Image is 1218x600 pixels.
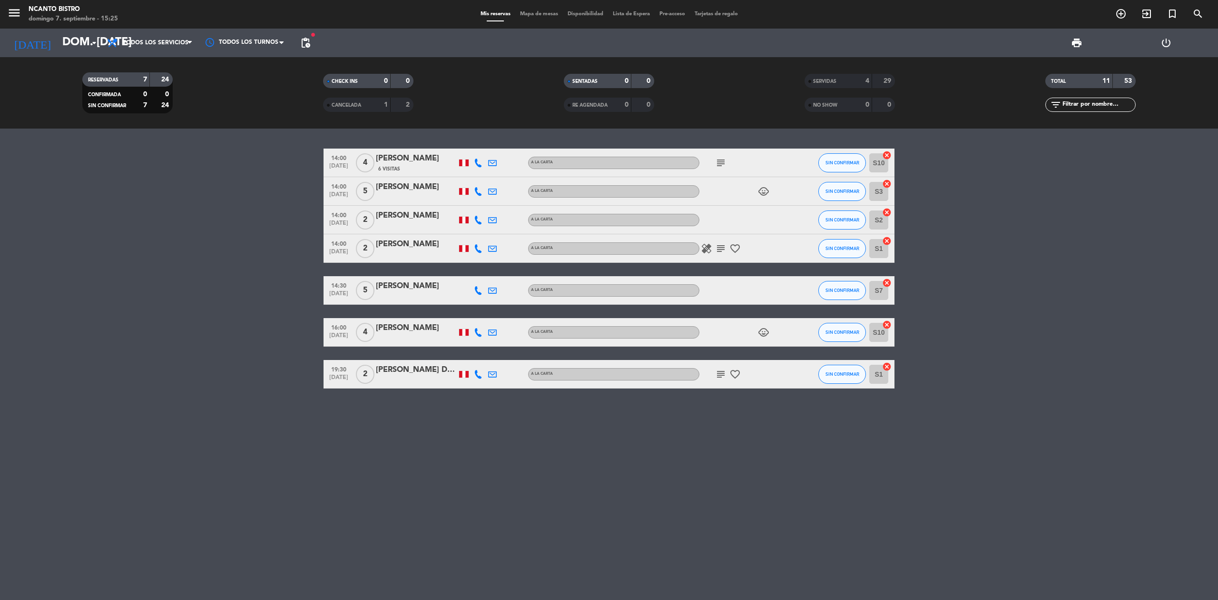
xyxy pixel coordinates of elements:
i: cancel [882,320,892,330]
span: CANCELADA [332,103,361,108]
i: child_care [758,186,769,197]
span: A la carta [531,218,553,221]
span: 6 Visitas [378,165,400,173]
div: domingo 7. septiembre - 15:25 [29,14,118,24]
i: cancel [882,150,892,160]
div: [PERSON_NAME] [376,152,457,165]
strong: 11 [1102,78,1110,84]
button: SIN CONFIRMAR [818,182,866,201]
span: A la carta [531,246,553,250]
strong: 0 [406,78,412,84]
span: [DATE] [327,332,351,343]
button: SIN CONFIRMAR [818,153,866,172]
span: Pre-acceso [655,11,690,17]
span: pending_actions [300,37,311,49]
span: RE AGENDADA [572,103,608,108]
div: Ncanto Bistro [29,5,118,14]
div: [PERSON_NAME] [376,238,457,250]
i: filter_list [1050,99,1061,110]
strong: 29 [884,78,893,84]
div: [PERSON_NAME] [376,210,457,222]
span: 2 [356,210,374,230]
span: A la carta [531,372,553,376]
span: Todos los servicios [123,40,188,46]
i: search [1192,8,1204,20]
button: SIN CONFIRMAR [818,239,866,258]
i: cancel [882,208,892,217]
span: 4 [356,323,374,342]
span: CHECK INS [332,79,358,84]
span: [DATE] [327,191,351,202]
span: 2 [356,365,374,384]
span: [DATE] [327,163,351,174]
span: fiber_manual_record [310,32,316,38]
span: Mis reservas [476,11,515,17]
span: CONFIRMADA [88,92,121,97]
i: exit_to_app [1141,8,1152,20]
strong: 0 [887,101,893,108]
div: LOG OUT [1121,29,1211,57]
i: child_care [758,327,769,338]
div: [PERSON_NAME] [376,322,457,334]
span: 4 [356,153,374,172]
span: SIN CONFIRMAR [825,217,859,222]
span: SERVIDAS [813,79,836,84]
span: 14:00 [327,238,351,249]
span: Mapa de mesas [515,11,563,17]
i: subject [715,157,727,169]
span: TOTAL [1051,79,1066,84]
span: print [1071,37,1082,49]
span: RESERVADAS [88,78,118,82]
strong: 0 [384,78,388,84]
i: healing [701,243,712,254]
span: 14:30 [327,280,351,290]
button: menu [7,6,21,23]
span: 14:00 [327,180,351,191]
button: SIN CONFIRMAR [818,281,866,300]
span: SIN CONFIRMAR [825,189,859,194]
i: cancel [882,278,892,288]
span: SIN CONFIRMAR [825,330,859,335]
i: menu [7,6,21,20]
i: arrow_drop_down [88,37,100,49]
strong: 0 [865,101,869,108]
span: SIN CONFIRMAR [825,288,859,293]
div: [PERSON_NAME] [376,280,457,292]
span: 14:00 [327,209,351,220]
i: add_circle_outline [1115,8,1127,20]
i: favorite_border [729,369,741,380]
input: Filtrar por nombre... [1061,100,1135,110]
span: Disponibilidad [563,11,608,17]
button: SIN CONFIRMAR [818,365,866,384]
i: cancel [882,179,892,189]
strong: 7 [143,76,147,83]
span: [DATE] [327,220,351,231]
strong: 0 [625,78,629,84]
i: favorite_border [729,243,741,254]
span: A la carta [531,330,553,334]
strong: 0 [625,101,629,108]
span: 16:00 [327,321,351,332]
strong: 4 [865,78,869,84]
span: SIN CONFIRMAR [825,371,859,377]
strong: 7 [143,102,147,109]
i: cancel [882,236,892,246]
span: [DATE] [327,374,351,385]
div: [PERSON_NAME] De la [PERSON_NAME] [376,364,457,376]
span: Tarjetas de regalo [690,11,743,17]
span: A la carta [531,160,553,164]
span: SIN CONFIRMAR [825,246,859,251]
strong: 2 [406,101,412,108]
i: [DATE] [7,32,58,53]
span: A la carta [531,288,553,292]
i: subject [715,369,727,380]
strong: 1 [384,101,388,108]
strong: 24 [161,102,171,109]
button: SIN CONFIRMAR [818,210,866,230]
span: SENTADAS [572,79,598,84]
span: SIN CONFIRMAR [825,160,859,165]
span: 5 [356,281,374,300]
i: subject [715,243,727,254]
strong: 0 [647,101,652,108]
i: cancel [882,362,892,371]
